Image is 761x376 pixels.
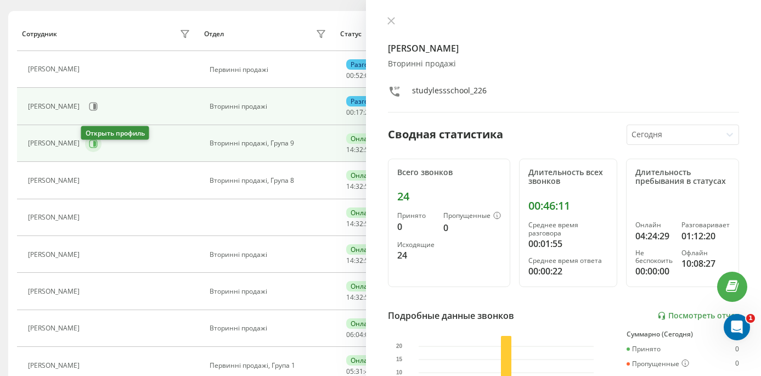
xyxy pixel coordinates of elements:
span: 00 [346,71,354,80]
span: 1 [746,314,755,323]
div: Разговаривает [681,221,730,229]
div: Офлайн [681,249,730,257]
div: Статус [340,30,362,38]
div: 00:46:11 [528,199,608,212]
div: Онлайн [635,221,673,229]
div: Онлайн [346,318,381,329]
div: : : [346,109,373,116]
span: 14 [346,219,354,228]
div: Вторинні продажі, Група 9 [210,139,329,147]
div: [PERSON_NAME] [28,103,82,110]
span: 00 [346,108,354,117]
text: 20 [396,344,403,350]
div: [PERSON_NAME] [28,139,82,147]
div: Вторинні продажі, Група 8 [210,177,329,184]
div: Вторинні продажі [388,59,739,69]
span: 57 [365,145,373,154]
div: Вторинні продажі [210,324,329,332]
span: 31 [356,367,363,376]
div: Среднее время разговора [528,221,608,237]
div: : : [346,331,373,339]
div: 24 [397,249,435,262]
span: 32 [356,145,363,154]
div: [PERSON_NAME] [28,65,82,73]
div: 24 [397,190,501,203]
div: Всего звонков [397,168,501,177]
div: Вторинні продажі [210,251,329,259]
div: Разговаривает [346,96,403,106]
span: 57 [365,293,373,302]
div: : : [346,72,373,80]
div: Исходящие [397,241,435,249]
div: Длительность пребывания в статусах [635,168,730,187]
div: Первинні продажі [210,66,329,74]
iframe: Intercom live chat [724,314,750,340]
div: Онлайн [346,207,381,218]
div: Сотрудник [22,30,57,38]
span: 06 [346,330,354,339]
div: 0 [443,221,501,234]
div: Онлайн [346,355,381,366]
div: 00:00:00 [635,265,673,278]
div: : : [346,220,373,228]
div: Среднее время ответа [528,257,608,265]
div: 00:00:22 [528,265,608,278]
span: 14 [346,182,354,191]
div: 10:08:27 [681,257,730,270]
div: 0 [397,220,435,233]
div: Вторинні продажі [210,288,329,295]
span: 57 [365,219,373,228]
span: 04 [356,330,363,339]
div: Сводная статистика [388,126,503,143]
div: 00:01:55 [528,237,608,250]
span: 52 [356,71,363,80]
text: 15 [396,357,403,363]
div: 01:12:20 [681,229,730,243]
div: Отдел [204,30,224,38]
div: Первинні продажі, Група 1 [210,362,329,369]
span: 57 [365,182,373,191]
div: Принято [397,212,435,220]
span: 28 [365,108,373,117]
div: [PERSON_NAME] [28,214,82,221]
span: 14 [346,256,354,265]
div: Не беспокоить [635,249,673,265]
div: : : [346,146,373,154]
span: 32 [356,182,363,191]
a: Посмотреть отчет [657,311,739,321]
div: [PERSON_NAME] [28,177,82,184]
div: Суммарно (Сегодня) [627,330,739,338]
span: 14 [346,145,354,154]
div: : : [346,294,373,301]
span: 05 [346,367,354,376]
div: Вторинні продажі [210,103,329,110]
span: 57 [365,256,373,265]
div: Онлайн [346,133,381,144]
div: [PERSON_NAME] [28,362,82,369]
div: : : [346,368,373,375]
span: 32 [356,256,363,265]
div: Открыть профиль [81,126,149,140]
h4: [PERSON_NAME] [388,42,739,55]
span: 05 [365,330,373,339]
span: 32 [356,293,363,302]
span: 32 [356,219,363,228]
div: Принято [627,345,661,353]
div: studylessschool_226 [412,85,487,101]
div: [PERSON_NAME] [28,251,82,259]
div: 0 [735,360,739,368]
span: 09 [365,71,373,80]
div: Разговаривает [346,59,403,70]
div: Пропущенные [443,212,501,221]
div: [PERSON_NAME] [28,288,82,295]
div: Онлайн [346,244,381,255]
div: Онлайн [346,170,381,181]
span: 14 [346,293,354,302]
div: : : [346,257,373,265]
div: 04:24:29 [635,229,673,243]
span: 40 [365,367,373,376]
div: [PERSON_NAME] [28,324,82,332]
div: : : [346,183,373,190]
div: Онлайн [346,281,381,291]
div: Длительность всех звонков [528,168,608,187]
